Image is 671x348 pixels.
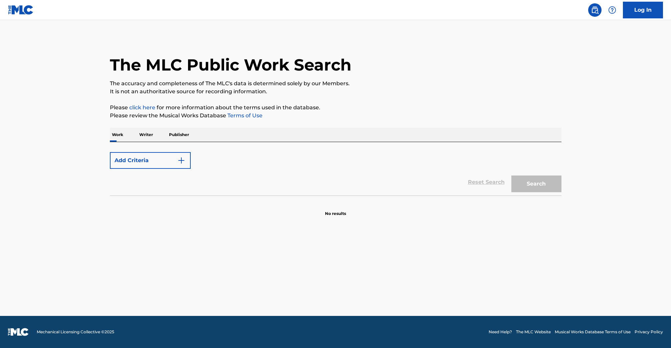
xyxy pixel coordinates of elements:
[110,88,561,96] p: It is not an authoritative source for recording information.
[226,112,263,119] a: Terms of Use
[129,104,155,111] a: click here
[110,149,561,196] form: Search Form
[325,203,346,217] p: No results
[588,3,602,17] a: Public Search
[8,5,34,15] img: MLC Logo
[37,329,114,335] span: Mechanical Licensing Collective © 2025
[489,329,512,335] a: Need Help?
[555,329,631,335] a: Musical Works Database Terms of Use
[608,6,616,14] img: help
[110,128,125,142] p: Work
[606,3,619,17] div: Help
[623,2,663,18] a: Log In
[8,328,29,336] img: logo
[110,112,561,120] p: Please review the Musical Works Database
[137,128,155,142] p: Writer
[591,6,599,14] img: search
[516,329,551,335] a: The MLC Website
[110,80,561,88] p: The accuracy and completeness of The MLC's data is determined solely by our Members.
[635,329,663,335] a: Privacy Policy
[110,55,351,75] h1: The MLC Public Work Search
[177,156,185,164] img: 9d2ae6d4665cec9f34b9.svg
[110,104,561,112] p: Please for more information about the terms used in the database.
[167,128,191,142] p: Publisher
[110,152,191,169] button: Add Criteria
